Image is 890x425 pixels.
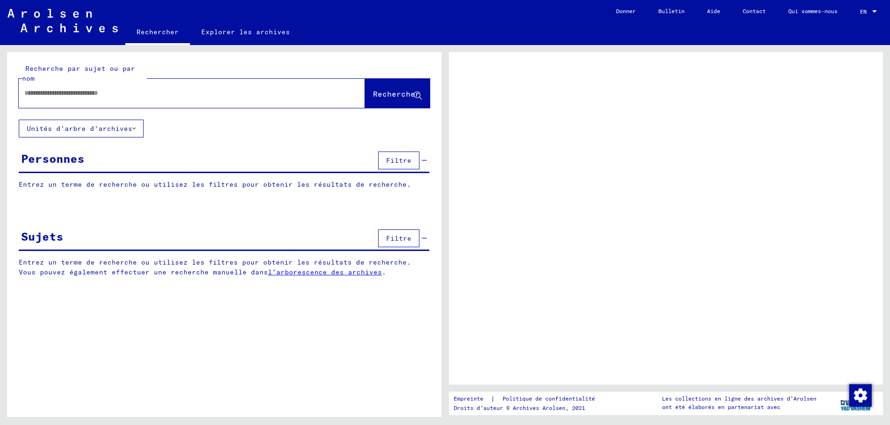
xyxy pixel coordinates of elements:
mat-label: Recherche par sujet ou par nom [22,64,135,83]
div: Personnes [21,150,84,167]
p: ont été élaborés en partenariat avec [662,403,816,411]
a: Empreinte [454,394,491,404]
a: Politique de confidentialité [495,394,606,404]
div: Sujets [21,228,63,245]
p: Droits d’auteur © Archives Arolsen, 2021 [454,404,606,412]
a: Rechercher [125,21,190,45]
button: Unités d’arbre d’archives [19,120,144,137]
span: Filtre [386,234,411,243]
a: Explorer les archives [190,21,301,43]
div: Modifier le consentement [849,384,871,406]
p: Entrez un terme de recherche ou utilisez les filtres pour obtenir les résultats de recherche. [19,180,429,190]
span: Rechercher [373,89,420,99]
span: EN [860,8,870,15]
img: Arolsen_neg.svg [8,9,118,32]
a: l’arborescence des archives [268,268,382,276]
button: Filtre [378,152,419,169]
font: Unités d’arbre d’archives [27,124,132,133]
p: Les collections en ligne des archives d’Arolsen [662,395,816,403]
p: Entrez un terme de recherche ou utilisez les filtres pour obtenir les résultats de recherche. Vou... [19,258,430,277]
button: Filtre [378,229,419,247]
span: Filtre [386,156,411,165]
img: yv_logo.png [838,391,874,415]
font: | [491,394,495,404]
img: Modifier le consentement [849,384,872,407]
button: Rechercher [365,79,430,108]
